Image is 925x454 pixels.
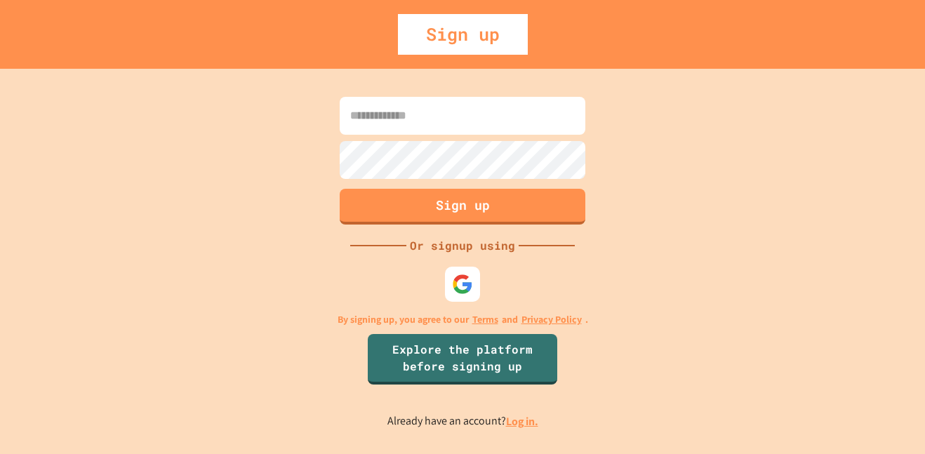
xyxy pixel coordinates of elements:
[452,274,473,295] img: google-icon.svg
[521,312,582,327] a: Privacy Policy
[472,312,498,327] a: Terms
[338,312,588,327] p: By signing up, you agree to our and .
[406,237,519,254] div: Or signup using
[340,189,585,225] button: Sign up
[506,414,538,429] a: Log in.
[398,14,528,55] div: Sign up
[387,413,538,430] p: Already have an account?
[368,334,557,385] a: Explore the platform before signing up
